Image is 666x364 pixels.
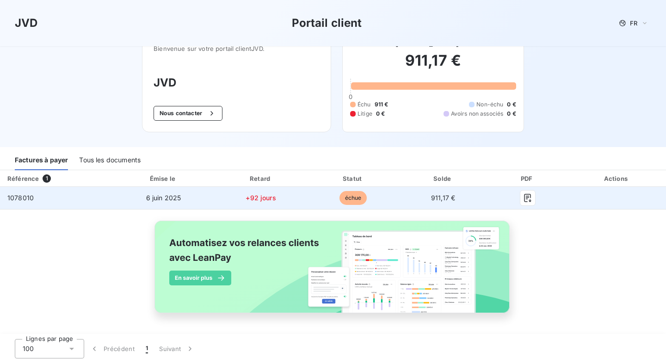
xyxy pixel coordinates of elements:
span: FR [630,19,637,27]
span: 1 [146,344,148,353]
span: Avoirs non associés [451,110,504,118]
span: échue [339,191,367,205]
h3: JVD [15,15,37,31]
button: Suivant [154,339,200,358]
h3: Portail client [292,15,362,31]
span: 0 € [376,110,385,118]
span: 0 [349,93,352,100]
div: PDF [489,174,566,183]
span: 0 € [507,110,516,118]
div: Tous les documents [79,151,141,170]
span: 6 juin 2025 [146,194,181,202]
img: banner [146,215,520,329]
span: 911,17 € [431,194,455,202]
div: Statut [309,174,397,183]
span: Litige [358,110,372,118]
h3: JVD [154,74,320,91]
div: Actions [569,174,664,183]
span: Échu [358,100,371,109]
span: 100 [23,344,34,353]
h2: 911,17 € [350,51,516,79]
span: 911 € [375,100,388,109]
div: Factures à payer [15,151,68,170]
button: 1 [140,339,154,358]
span: 1078010 [7,194,34,202]
button: Nous contacter [154,106,222,121]
span: +92 jours [246,194,276,202]
button: Précédent [84,339,140,358]
span: 0 € [507,100,516,109]
div: Émise le [115,174,213,183]
div: Retard [216,174,306,183]
span: Non-échu [476,100,503,109]
span: Bienvenue sur votre portail client JVD . [154,45,320,52]
div: Solde [401,174,486,183]
span: 1 [43,174,51,183]
div: Référence [7,175,39,182]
